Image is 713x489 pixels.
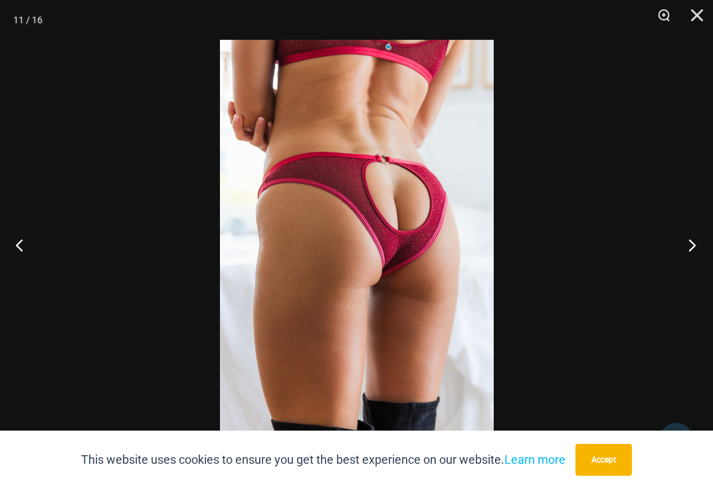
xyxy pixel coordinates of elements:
p: This website uses cookies to ensure you get the best experience on our website. [81,450,565,470]
img: Guilty Pleasures Red 6045 Thong 02 [220,40,494,449]
a: Learn more [504,453,565,466]
button: Accept [575,444,632,476]
div: 11 / 16 [13,10,43,30]
button: Next [663,212,713,278]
